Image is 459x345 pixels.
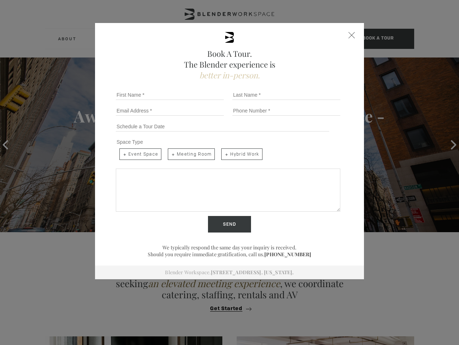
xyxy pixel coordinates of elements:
[116,106,224,116] input: Email Address *
[116,121,329,132] input: Schedule a Tour Date
[119,148,161,160] span: Event Space
[349,32,355,38] div: Close form
[264,251,311,258] a: [PHONE_NUMBER]
[95,266,364,279] div: Blender Workspace.
[168,148,215,160] span: Meeting Room
[221,148,262,160] span: Hybrid Work
[199,70,260,80] span: better in-person.
[298,56,459,345] iframe: Chat Widget
[211,269,294,276] a: [STREET_ADDRESS]. [US_STATE].
[113,244,346,251] p: We typically respond the same day your inquiry is received.
[117,139,143,145] span: Space Type
[113,251,346,258] p: Should you require immediate gratification, call us.
[113,48,346,80] h2: Book A Tour. The Blender experience is
[116,90,224,100] input: First Name *
[232,106,340,116] input: Phone Number *
[208,216,251,233] input: Send
[232,90,340,100] input: Last Name *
